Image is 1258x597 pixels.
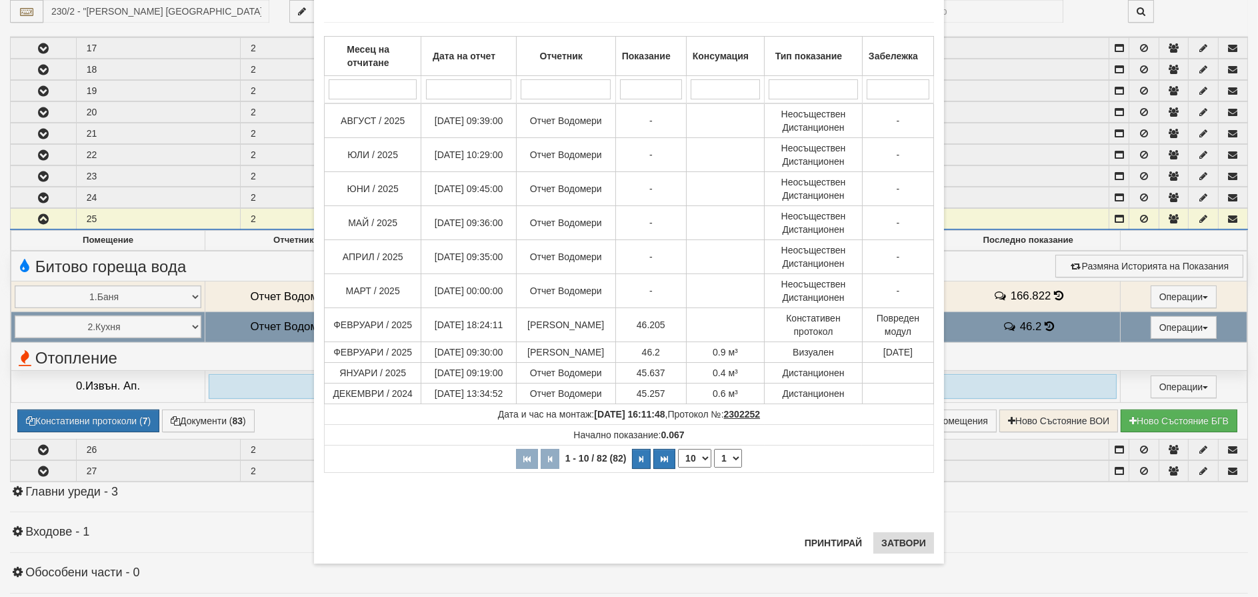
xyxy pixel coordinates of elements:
th: Отчетник: No sort applied, activate to apply an ascending sort [516,37,615,76]
strong: [DATE] 16:11:48 [594,409,665,420]
td: Отчет Водомери [516,274,615,308]
td: ДЕКЕМВРИ / 2024 [325,384,421,404]
td: [DATE] 10:29:00 [421,138,516,172]
b: Показание [622,51,671,61]
span: 46.205 [637,320,665,330]
span: - [897,285,900,296]
td: [DATE] 18:24:11 [421,308,516,342]
td: ЮЛИ / 2025 [325,138,421,172]
b: Дата на отчет [433,51,495,61]
td: Отчет Водомери [516,206,615,240]
tcxspan: Call 2302252 via 3CX [724,409,761,420]
td: ФЕВРУАРИ / 2025 [325,308,421,342]
td: [PERSON_NAME] [516,342,615,363]
td: Неосъществен Дистанционен [765,138,863,172]
span: Протокол №: [668,409,761,420]
button: Последна страница [653,449,675,469]
span: - [897,183,900,194]
td: Отчет Водомери [516,103,615,138]
span: 46.2 [642,347,660,358]
th: Дата на отчет: No sort applied, activate to apply an ascending sort [421,37,516,76]
td: АПРИЛ / 2025 [325,240,421,274]
span: - [897,115,900,126]
span: 0.9 м³ [713,347,738,358]
span: - [649,251,653,262]
td: Дистанционен [765,363,863,384]
span: Дата и час на монтаж: [498,409,665,420]
td: Неосъществен Дистанционен [765,240,863,274]
span: - [649,149,653,160]
span: 0.4 м³ [713,368,738,378]
th: Месец на отчитане: No sort applied, activate to apply an ascending sort [325,37,421,76]
td: АВГУСТ / 2025 [325,103,421,138]
td: МАРТ / 2025 [325,274,421,308]
th: Забележка: No sort applied, activate to apply an ascending sort [862,37,933,76]
td: МАЙ / 2025 [325,206,421,240]
button: Затвори [873,532,934,554]
b: Консумация [693,51,749,61]
td: [DATE] 13:34:52 [421,384,516,404]
td: Констативен протокол [765,308,863,342]
th: Консумация: No sort applied, activate to apply an ascending sort [686,37,764,76]
td: [PERSON_NAME] [516,308,615,342]
b: Отчетник [540,51,583,61]
td: Дистанционен [765,384,863,404]
td: Отчет Водомери [516,172,615,206]
td: Неосъществен Дистанционен [765,206,863,240]
span: - [649,217,653,228]
td: , [325,404,934,425]
td: Отчет Водомери [516,384,615,404]
b: Забележка [869,51,918,61]
th: Тип показание: No sort applied, activate to apply an ascending sort [765,37,863,76]
select: Страница номер [714,449,742,468]
button: Следваща страница [632,449,651,469]
td: ЯНУАРИ / 2025 [325,363,421,384]
span: 1 - 10 / 82 (82) [562,453,630,464]
td: Неосъществен Дистанционен [765,274,863,308]
select: Брой редове на страница [678,449,711,468]
td: [DATE] 00:00:00 [421,274,516,308]
span: 45.257 [637,388,665,399]
b: Тип показание [775,51,842,61]
td: [DATE] 09:35:00 [421,240,516,274]
span: Повреден модул [877,313,919,337]
td: [DATE] 09:36:00 [421,206,516,240]
span: - [649,115,653,126]
td: Отчет Водомери [516,138,615,172]
td: Неосъществен Дистанционен [765,103,863,138]
span: Начално показание: [573,430,684,440]
th: Показание: No sort applied, activate to apply an ascending sort [615,37,686,76]
button: Принтирай [797,532,870,554]
span: - [897,149,900,160]
button: Първа страница [516,449,538,469]
td: [DATE] 09:45:00 [421,172,516,206]
strong: 0.067 [661,430,685,440]
span: 0.6 м³ [713,388,738,399]
td: ЮНИ / 2025 [325,172,421,206]
td: Неосъществен Дистанционен [765,172,863,206]
span: [DATE] [883,347,913,358]
span: - [897,251,900,262]
td: [DATE] 09:19:00 [421,363,516,384]
td: Отчет Водомери [516,240,615,274]
span: - [897,217,900,228]
td: [DATE] 09:39:00 [421,103,516,138]
td: [DATE] 09:30:00 [421,342,516,363]
span: - [649,285,653,296]
td: Визуален [765,342,863,363]
td: ФЕВРУАРИ / 2025 [325,342,421,363]
span: 45.637 [637,368,665,378]
button: Предишна страница [541,449,559,469]
span: - [649,183,653,194]
b: Месец на отчитане [347,44,389,68]
td: Отчет Водомери [516,363,615,384]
